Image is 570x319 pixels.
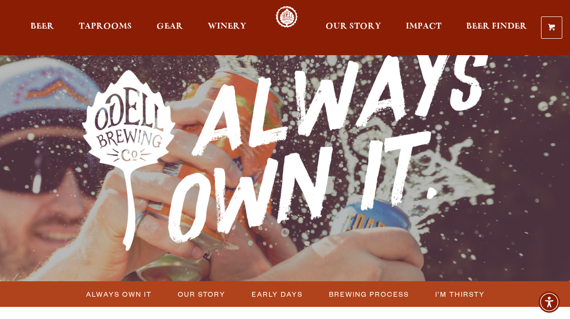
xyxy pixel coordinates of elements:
span: Beer Finder [466,23,527,30]
div: Accessibility Menu [539,291,560,313]
a: Gear [150,6,189,49]
span: Brewing Process [329,287,409,301]
span: Taprooms [79,23,132,30]
span: Gear [157,23,183,30]
a: Always Own It [80,287,157,301]
span: Our Story [178,287,226,301]
a: Impact [399,6,448,49]
a: Odell Home [269,6,305,28]
a: Early Days [246,287,308,301]
a: Beer Finder [460,6,533,49]
span: Always Own It [86,287,152,301]
a: I’m Thirsty [429,287,490,301]
a: Our Story [319,6,387,49]
span: I’m Thirsty [435,287,485,301]
a: Winery [201,6,253,49]
span: Winery [208,23,246,30]
span: Impact [406,23,442,30]
span: Early Days [252,287,303,301]
a: Beer [24,6,60,49]
a: Our Story [172,287,230,301]
a: Taprooms [72,6,138,49]
span: Our Story [326,23,381,30]
span: Beer [30,23,54,30]
a: Brewing Process [323,287,414,301]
